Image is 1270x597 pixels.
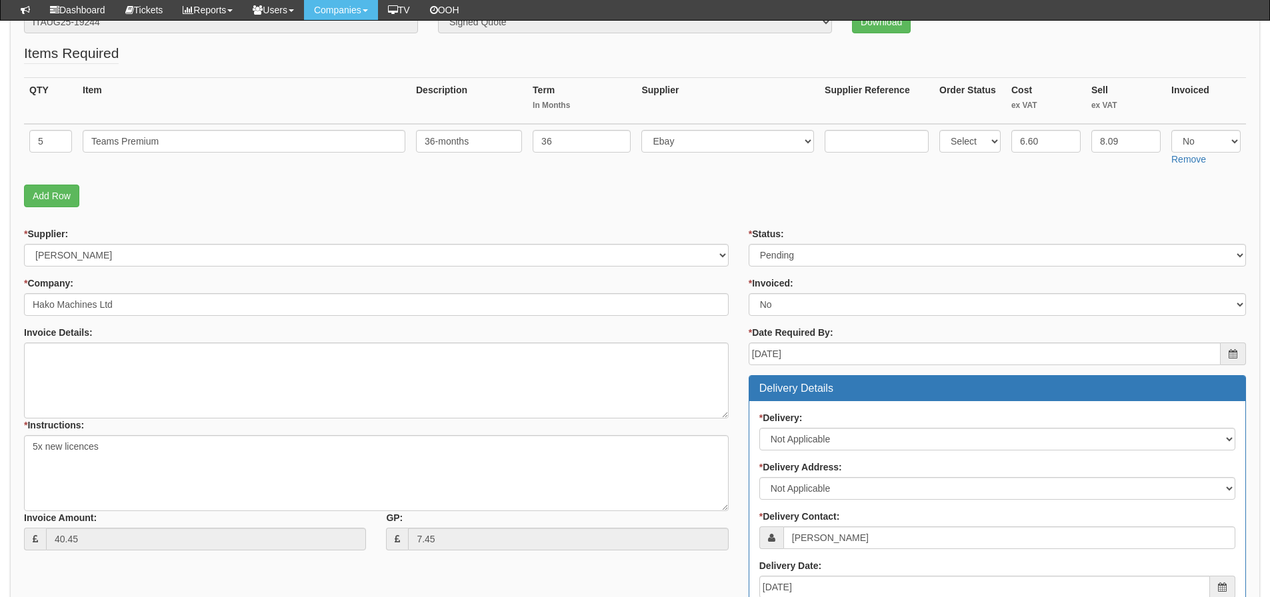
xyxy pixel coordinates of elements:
a: Remove [1171,154,1206,165]
th: Item [77,77,411,124]
textarea: 5x new licences [24,435,729,511]
th: Sell [1086,77,1166,124]
label: Delivery Date: [759,559,821,572]
small: ex VAT [1091,100,1161,111]
small: ex VAT [1011,100,1081,111]
label: Delivery Address: [759,460,842,474]
label: Invoice Amount: [24,511,97,524]
label: Instructions: [24,418,84,432]
th: Supplier [636,77,819,124]
th: Supplier Reference [819,77,934,124]
th: Order Status [934,77,1006,124]
th: Term [527,77,636,124]
label: Delivery Contact: [759,510,840,523]
h3: Delivery Details [759,382,1235,394]
th: Cost [1006,77,1086,124]
a: Download [852,11,911,33]
label: Delivery: [759,411,803,424]
label: GP: [386,511,403,524]
th: QTY [24,77,77,124]
label: Supplier: [24,227,68,241]
label: Invoiced: [749,277,793,290]
label: Company: [24,277,73,290]
th: Invoiced [1166,77,1246,124]
th: Description [411,77,527,124]
label: Date Required By: [749,326,833,339]
a: Add Row [24,185,79,207]
small: In Months [533,100,631,111]
label: Status: [749,227,784,241]
label: Invoice Details: [24,326,93,339]
legend: Items Required [24,43,119,64]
